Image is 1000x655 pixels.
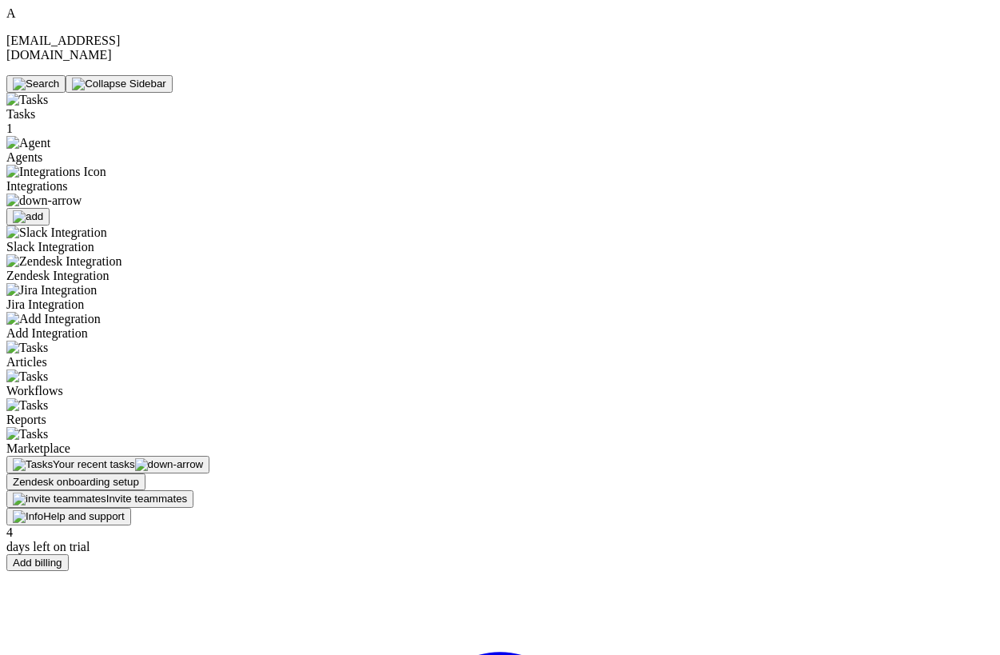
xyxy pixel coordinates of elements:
[6,326,88,340] span: Add Integration
[13,510,43,523] img: Info
[13,458,53,471] img: Tasks
[106,493,187,505] span: Invite teammates
[6,122,13,135] span: 1
[6,240,94,254] span: Slack Integration
[6,283,97,298] img: Jira Integration
[6,150,42,164] span: Agents
[6,413,46,426] span: Reports
[6,107,35,121] span: Tasks
[53,458,135,470] span: Your recent tasks
[13,210,43,223] img: add
[13,78,59,90] img: Search
[6,34,217,62] p: [EMAIL_ADDRESS][DOMAIN_NAME]
[13,493,106,505] img: invite teammates
[6,341,48,355] img: Tasks
[6,508,131,525] button: Help and support
[6,456,209,473] button: Your recent tasks
[6,540,90,553] span: days left on trial
[135,458,204,471] img: down-arrow
[6,226,107,240] img: Slack Integration
[6,554,69,571] button: Add billing
[6,254,122,269] img: Zendesk Integration
[6,525,217,540] div: 4
[6,398,48,413] img: Tasks
[72,78,166,90] img: Collapse Sidebar
[6,269,109,282] span: Zendesk Integration
[6,369,48,384] img: Tasks
[6,490,193,508] button: Invite teammates
[6,441,70,455] span: Marketplace
[6,93,48,107] img: Tasks
[6,427,48,441] img: Tasks
[6,384,63,397] span: Workflows
[6,355,47,369] span: Articles
[6,298,84,311] span: Jira Integration
[6,165,106,179] img: Integrations Icon
[43,510,125,522] span: Help and support
[6,179,217,208] span: Integrations
[6,6,16,20] span: A
[6,194,82,208] img: down-arrow
[6,136,50,150] img: Agent
[6,312,101,326] img: Add Integration
[6,473,145,490] button: Zendesk onboarding setup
